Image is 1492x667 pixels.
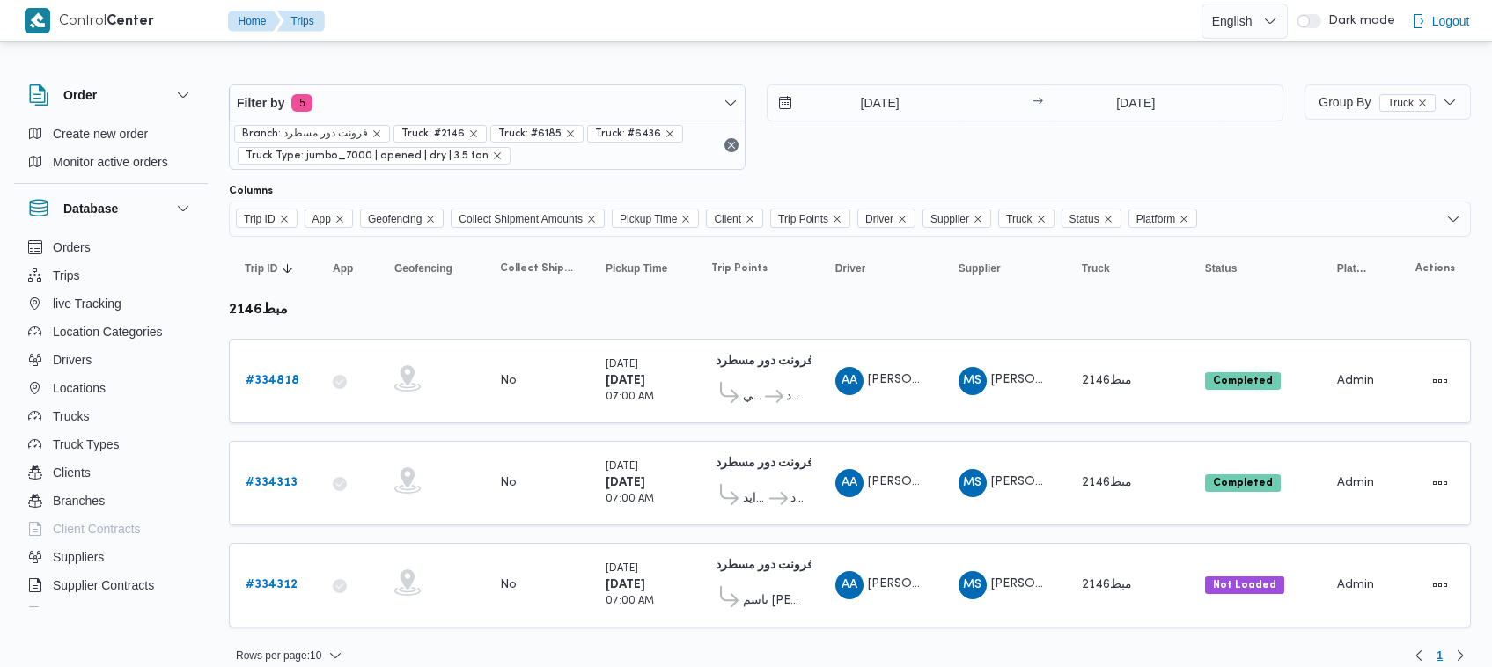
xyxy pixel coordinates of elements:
button: remove selected entity [565,128,576,139]
span: AA [842,367,857,395]
button: Remove Driver from selection in this group [897,214,908,224]
span: Truck: #6185 [490,125,584,143]
span: Driver [865,209,893,229]
label: Columns [229,184,273,198]
button: Platform [1330,254,1374,282]
span: Trip ID [244,209,276,229]
span: [PERSON_NAME] [868,476,968,487]
span: Branch: فرونت دور مسطرد [234,125,390,143]
button: Remove Geofencing from selection in this group [425,214,436,224]
span: Admin [1337,579,1374,590]
span: MS [963,367,981,395]
span: Client Contracts [53,518,141,539]
span: Pickup Time [612,209,699,228]
button: Remove Truck from selection in this group [1036,214,1047,224]
div: Order [14,120,208,183]
button: remove selected entity [468,128,479,139]
span: Trip Points [778,209,828,229]
button: Supplier [952,254,1057,282]
button: Actions [1426,367,1454,395]
span: Supplier Contracts [53,575,154,596]
span: Location Categories [53,321,163,342]
svg: Sorted in descending order [281,261,295,275]
img: X8yXhbKr1z7QwAAAABJRU5ErkJggg== [25,8,50,33]
b: [DATE] [606,477,645,488]
a: #334818 [246,370,299,392]
span: Truck [1387,95,1414,111]
span: Collect Shipment Amounts [459,209,583,229]
span: Branch: فرونت دور مسطرد [242,126,368,142]
button: Open list of options [1446,212,1460,226]
span: Truck [998,209,1055,228]
span: مبط2146 [1082,375,1132,386]
iframe: chat widget [18,597,74,649]
button: Remove Supplier from selection in this group [973,214,983,224]
button: Status [1198,254,1312,282]
span: Pickup Time [606,261,667,275]
span: Platform [1337,261,1367,275]
span: 5 active filters [291,94,312,112]
span: مبط2146 [1082,477,1132,488]
small: [DATE] [606,564,638,574]
span: Devices [53,603,97,624]
div: Muhammad Slah Abadalltaif Alshrif [959,367,987,395]
button: Monitor active orders [21,148,201,176]
span: Locations [53,377,106,399]
button: remove selected entity [492,150,503,161]
b: Center [107,15,154,28]
span: Filter by [237,92,284,114]
span: [PERSON_NAME] [868,374,968,385]
span: Truck Types [53,434,119,455]
button: Next page [1450,645,1471,666]
span: AA [842,571,857,599]
span: مبط2146 [1082,579,1132,590]
span: Actions [1415,261,1455,275]
span: Trip Points [711,261,768,275]
span: Supplier [959,261,1001,275]
span: MS [963,469,981,497]
button: Remove [721,135,742,156]
span: Geofencing [360,209,444,228]
span: Branches [53,490,105,511]
button: Remove Trip Points from selection in this group [832,214,842,224]
span: live Tracking [53,293,121,314]
button: Clients [21,458,201,487]
span: Group By Truck [1319,95,1436,109]
button: Home [228,11,281,32]
b: # 334818 [246,375,299,386]
button: Pickup Time [599,254,687,282]
div: No [500,475,517,491]
button: Drivers [21,346,201,374]
button: remove selected entity [1417,98,1428,108]
span: Rows per page : 10 [236,645,321,666]
button: Remove Trip ID from selection in this group [279,214,290,224]
span: Truck: #6436 [595,126,661,142]
button: remove selected entity [371,128,382,139]
span: Truck: #6436 [587,125,683,143]
button: Group ByTruckremove selected entity [1305,84,1471,120]
button: Location Categories [21,318,201,346]
button: Remove App from selection in this group [334,214,345,224]
b: Completed [1213,478,1273,488]
span: App [333,261,353,275]
span: AA [842,469,857,497]
input: Press the down key to open a popover containing a calendar. [1048,85,1224,121]
button: Remove Collect Shipment Amounts from selection in this group [586,214,597,224]
button: Order [28,84,194,106]
button: Trip IDSorted in descending order [238,254,308,282]
span: Not Loaded [1205,576,1284,594]
b: Completed [1213,376,1273,386]
span: Truck [1006,209,1033,229]
span: Completed [1205,372,1281,390]
span: Supplier [922,209,991,228]
span: Trip ID; Sorted in descending order [245,261,277,275]
a: #334313 [246,473,298,494]
span: Logout [1432,11,1470,32]
a: #334312 [246,575,298,596]
span: Trucks [53,406,89,427]
span: Status [1062,209,1121,228]
span: Supplier [930,209,969,229]
span: Monitor active orders [53,151,168,172]
span: Orders [53,237,91,258]
small: 07:00 AM [606,392,654,402]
